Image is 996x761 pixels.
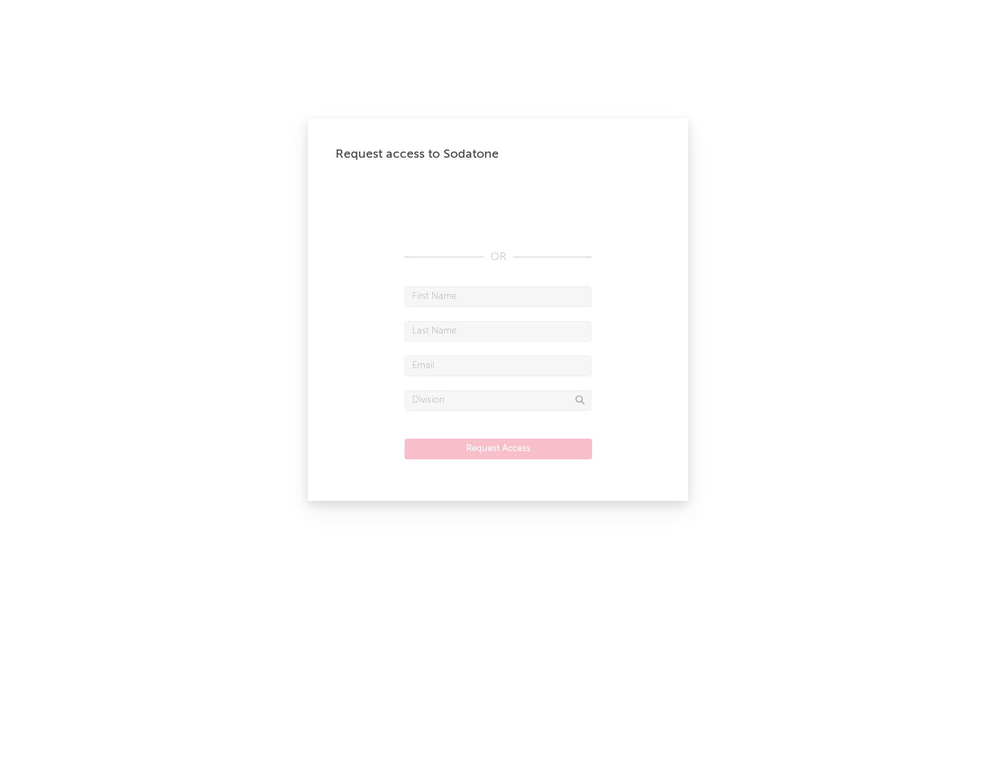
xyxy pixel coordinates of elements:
input: Division [405,390,591,411]
input: Email [405,356,591,376]
div: Request access to Sodatone [335,146,661,163]
input: Last Name [405,321,591,342]
div: OR [405,249,591,266]
button: Request Access [405,439,592,459]
input: First Name [405,286,591,307]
